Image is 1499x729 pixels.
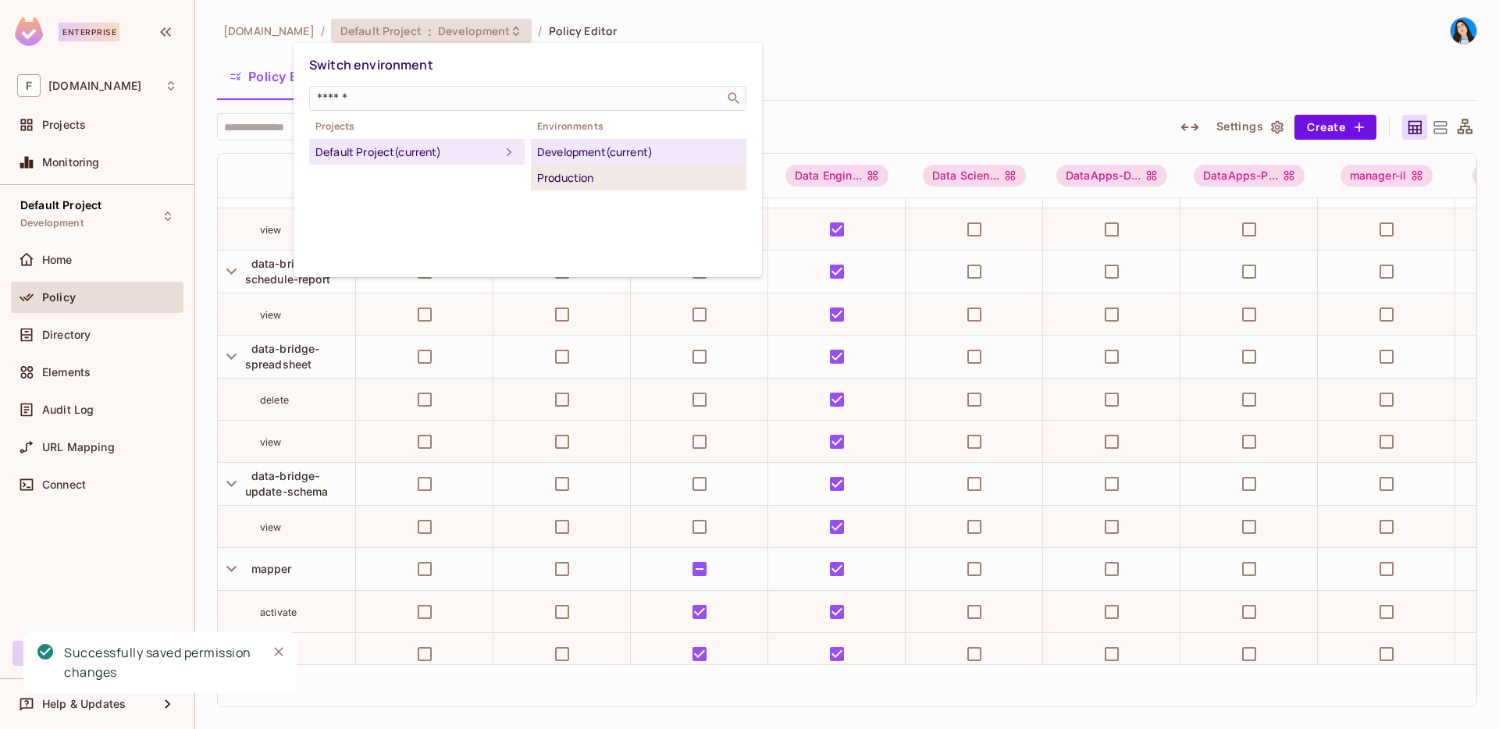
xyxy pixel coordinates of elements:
div: Default Project (current) [315,143,500,162]
button: Close [267,640,290,663]
span: Projects [309,120,525,133]
span: Switch environment [309,56,433,73]
span: Environments [531,120,746,133]
div: Production [537,169,740,187]
div: Successfully saved permission changes [64,643,255,682]
div: Development (current) [537,143,740,162]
